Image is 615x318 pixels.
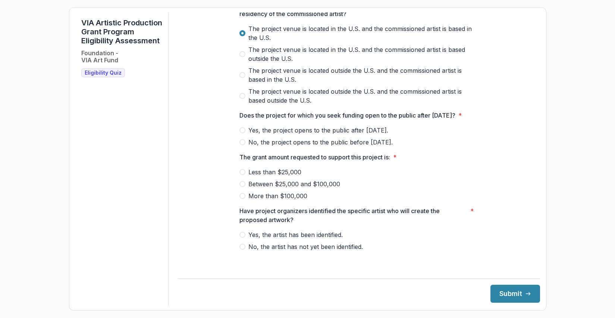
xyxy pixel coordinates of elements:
span: More than $100,000 [248,191,307,200]
button: Submit [490,285,540,303]
span: Between $25,000 and $100,000 [248,180,340,188]
span: Less than $25,000 [248,168,301,177]
span: The project venue is located in the U.S. and the commissioned artist is based outside the U.S. [248,45,478,63]
p: The grant amount requested to support this project is: [239,153,390,162]
p: Have project organizers identified the specific artist who will create the proposed artwork? [239,206,467,224]
span: No, the project opens to the public before [DATE]. [248,138,393,147]
span: The project venue is located in the U.S. and the commissioned artist is based in the U.S. [248,24,478,42]
span: Eligibility Quiz [85,70,122,76]
p: Does the project for which you seek funding open to the public after [DATE]? [239,111,455,120]
span: The project venue is located outside the U.S. and the commissioned artist is based outside the U.S. [248,87,478,105]
span: No, the artist has not yet been identified. [248,242,363,251]
span: The project venue is located outside the U.S. and the commissioned artist is based in the U.S. [248,66,478,84]
h1: VIA Artistic Production Grant Program Eligibility Assessment [81,18,162,45]
h2: Foundation - VIA Art Fund [81,50,118,64]
span: Yes, the project opens to the public after [DATE]. [248,126,388,135]
span: Yes, the artist has been identified. [248,230,343,239]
